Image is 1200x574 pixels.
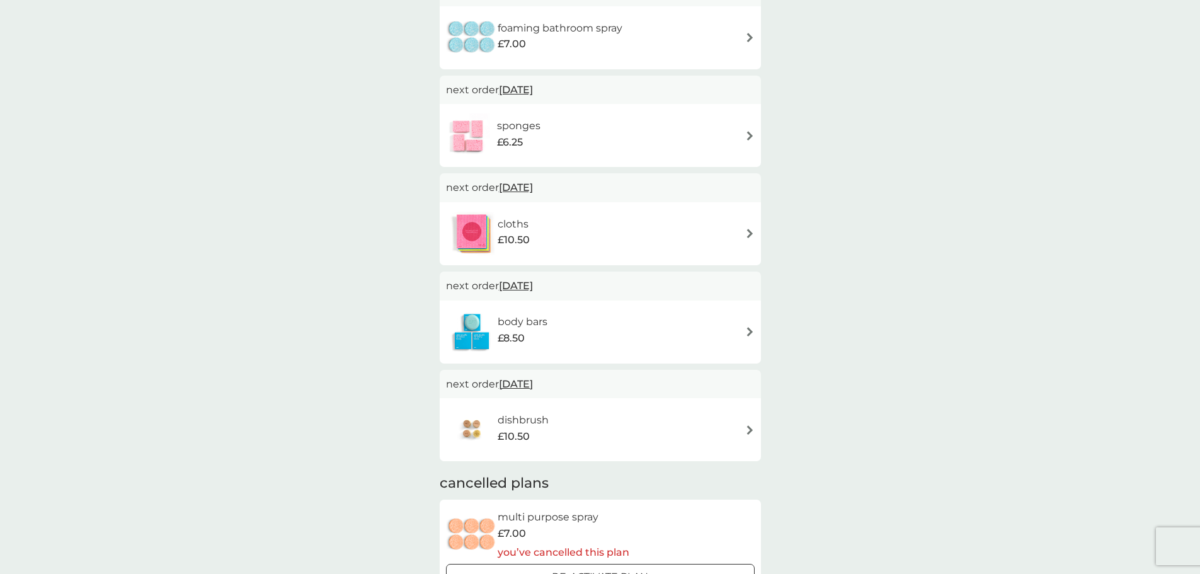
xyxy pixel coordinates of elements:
[499,77,533,102] span: [DATE]
[446,82,755,98] p: next order
[498,428,530,445] span: £10.50
[446,16,498,60] img: foaming bathroom spray
[499,372,533,396] span: [DATE]
[446,113,490,158] img: sponges
[745,327,755,336] img: arrow right
[497,134,523,151] span: £6.25
[745,425,755,435] img: arrow right
[440,474,761,493] h2: cancelled plans
[498,216,530,232] h6: cloths
[446,376,755,393] p: next order
[446,310,498,354] img: body bars
[446,180,755,196] p: next order
[498,36,526,52] span: £7.00
[745,33,755,42] img: arrow right
[498,544,629,561] p: you’ve cancelled this plan
[498,314,547,330] h6: body bars
[499,175,533,200] span: [DATE]
[498,525,526,542] span: £7.00
[446,278,755,294] p: next order
[498,330,525,347] span: £8.50
[498,412,549,428] h6: dishbrush
[446,408,498,452] img: dishbrush
[745,229,755,238] img: arrow right
[745,131,755,141] img: arrow right
[498,20,622,37] h6: foaming bathroom spray
[446,513,498,557] img: multi purpose spray
[499,273,533,298] span: [DATE]
[497,118,540,134] h6: sponges
[498,509,629,525] h6: multi purpose spray
[498,232,530,248] span: £10.50
[446,212,498,256] img: cloths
